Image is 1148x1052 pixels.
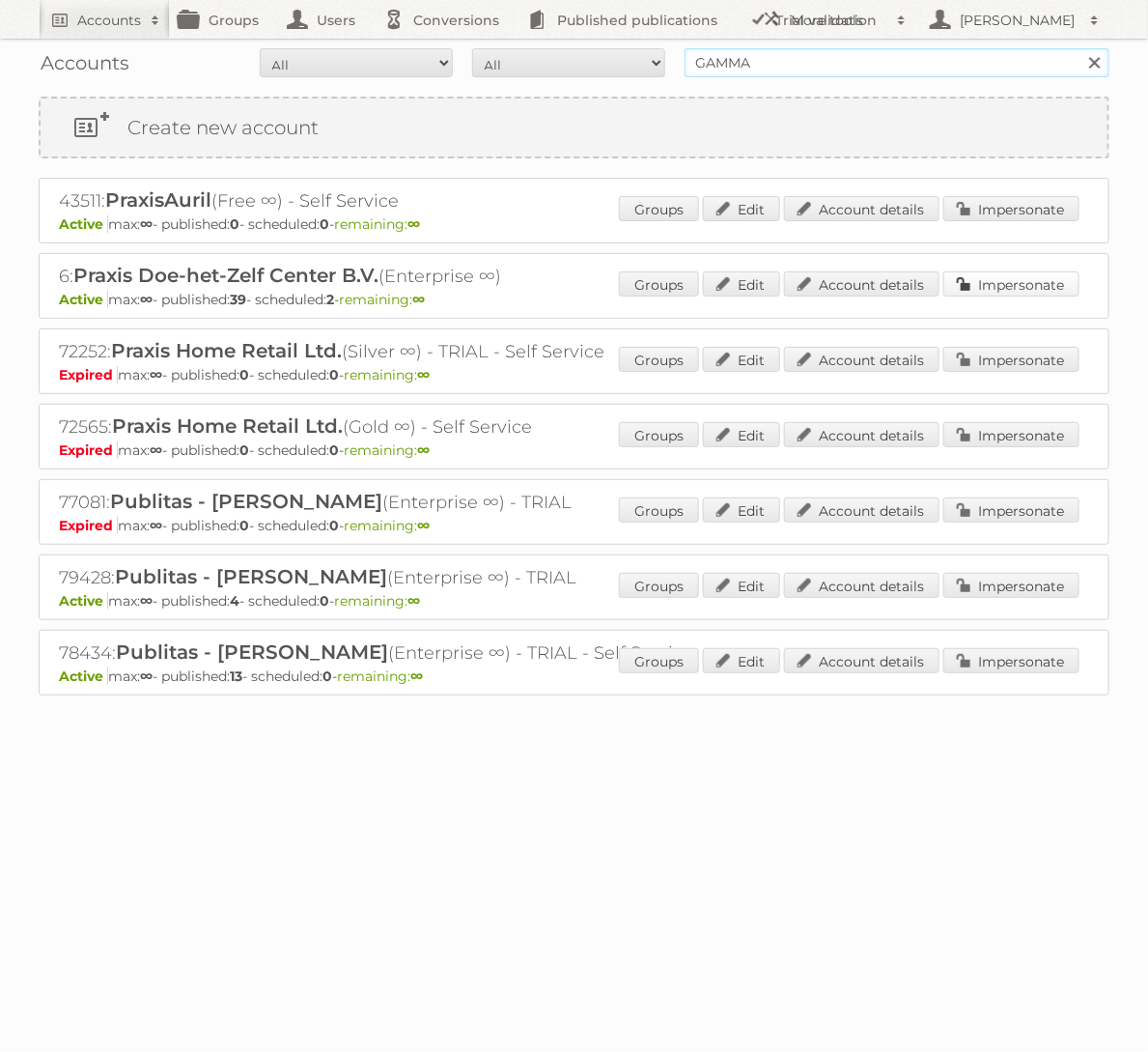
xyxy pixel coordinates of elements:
a: Groups [619,422,699,447]
span: Active [59,291,108,308]
a: Impersonate [943,422,1079,447]
p: max: - published: - scheduled: - [59,366,1089,384]
span: PraxisAuril [105,188,211,212]
p: max: - published: - scheduled: - [59,592,1089,610]
h2: 6: (Enterprise ∞) [59,264,735,289]
span: Expired [59,517,118,534]
strong: ∞ [140,592,153,610]
strong: ∞ [417,441,430,459]
strong: ∞ [407,215,420,233]
strong: ∞ [140,668,153,685]
a: Edit [703,422,780,447]
a: Groups [619,573,699,598]
h2: 72565: (Gold ∞) - Self Service [59,414,735,440]
a: Create new account [41,99,1107,156]
strong: ∞ [407,592,420,610]
p: max: - published: - scheduled: - [59,517,1089,534]
a: Impersonate [943,196,1079,221]
span: remaining: [334,592,420,610]
a: Account details [784,648,939,673]
a: Impersonate [943,271,1079,297]
a: Account details [784,196,939,221]
strong: ∞ [417,366,430,384]
strong: 0 [320,592,329,610]
a: Edit [703,573,780,598]
strong: 13 [230,668,242,685]
p: max: - published: - scheduled: - [59,441,1089,459]
a: Account details [784,422,939,447]
a: Edit [703,196,780,221]
h2: 78434: (Enterprise ∞) - TRIAL - Self Service [59,640,735,666]
a: Account details [784,271,939,297]
a: Groups [619,347,699,372]
p: max: - published: - scheduled: - [59,668,1089,685]
span: remaining: [344,517,430,534]
span: Expired [59,441,118,459]
h2: 77081: (Enterprise ∞) - TRIAL [59,490,735,515]
a: Groups [619,271,699,297]
span: remaining: [339,291,425,308]
a: Impersonate [943,498,1079,523]
strong: ∞ [140,291,153,308]
a: Edit [703,648,780,673]
span: Expired [59,366,118,384]
a: Edit [703,498,780,523]
span: Active [59,215,108,233]
strong: 4 [230,592,239,610]
strong: 0 [230,215,239,233]
strong: 0 [329,366,339,384]
p: max: - published: - scheduled: - [59,215,1089,233]
span: Publitas - [PERSON_NAME] [115,565,387,588]
a: Edit [703,347,780,372]
a: Groups [619,196,699,221]
span: Praxis Doe-het-Zelf Center B.V. [73,264,378,287]
strong: ∞ [150,441,162,459]
strong: 0 [239,441,249,459]
span: remaining: [344,366,430,384]
p: max: - published: - scheduled: - [59,291,1089,308]
a: Impersonate [943,573,1079,598]
span: Publitas - [PERSON_NAME] [116,640,388,664]
strong: 0 [329,441,339,459]
strong: 0 [239,517,249,534]
span: Publitas - [PERSON_NAME] [110,490,382,513]
h2: Accounts [77,11,141,30]
a: Impersonate [943,347,1079,372]
strong: ∞ [150,366,162,384]
a: Account details [784,573,939,598]
a: Edit [703,271,780,297]
strong: ∞ [410,668,423,685]
span: remaining: [334,215,420,233]
h2: 72252: (Silver ∞) - TRIAL - Self Service [59,339,735,364]
strong: 0 [239,366,249,384]
strong: 0 [322,668,332,685]
span: remaining: [344,441,430,459]
strong: ∞ [412,291,425,308]
strong: 39 [230,291,246,308]
strong: ∞ [417,517,430,534]
span: Praxis Home Retail Ltd. [111,339,342,362]
span: remaining: [337,668,423,685]
a: Groups [619,498,699,523]
strong: 2 [326,291,334,308]
h2: [PERSON_NAME] [955,11,1080,30]
strong: 0 [320,215,329,233]
a: Groups [619,648,699,673]
span: Praxis Home Retail Ltd. [112,414,343,438]
strong: 0 [329,517,339,534]
a: Impersonate [943,648,1079,673]
h2: More tools [791,11,887,30]
a: Account details [784,347,939,372]
strong: ∞ [150,517,162,534]
span: Active [59,592,108,610]
h2: 43511: (Free ∞) - Self Service [59,188,735,213]
span: Active [59,668,108,685]
a: Account details [784,498,939,523]
h2: 79428: (Enterprise ∞) - TRIAL [59,565,735,590]
strong: ∞ [140,215,153,233]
